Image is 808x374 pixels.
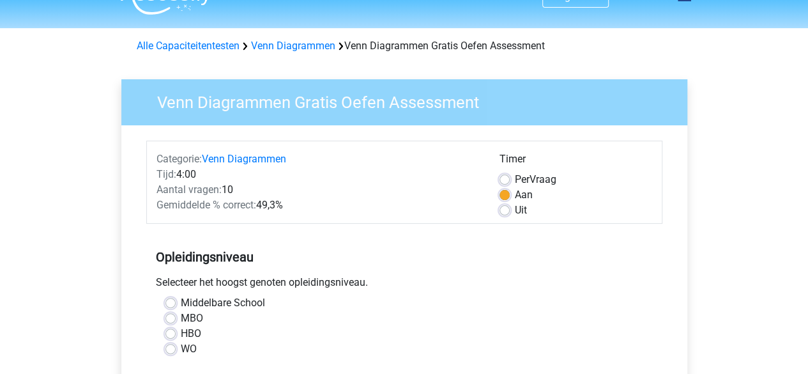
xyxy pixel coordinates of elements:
[181,326,201,341] label: HBO
[515,173,530,185] span: Per
[142,88,678,113] h3: Venn Diagrammen Gratis Oefen Assessment
[515,203,527,218] label: Uit
[499,152,652,172] div: Timer
[156,199,256,211] span: Gemiddelde % correct:
[146,275,662,295] div: Selecteer het hoogst genoten opleidingsniveau.
[515,187,533,203] label: Aan
[251,40,335,52] a: Venn Diagrammen
[181,295,265,311] label: Middelbare School
[156,168,176,180] span: Tijd:
[156,244,653,270] h5: Opleidingsniveau
[156,183,222,196] span: Aantal vragen:
[147,182,490,198] div: 10
[202,153,286,165] a: Venn Diagrammen
[137,40,240,52] a: Alle Capaciteitentesten
[147,198,490,213] div: 49,3%
[181,311,203,326] label: MBO
[156,153,202,165] span: Categorie:
[147,167,490,182] div: 4:00
[132,38,677,54] div: Venn Diagrammen Gratis Oefen Assessment
[515,172,556,187] label: Vraag
[181,341,197,357] label: WO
